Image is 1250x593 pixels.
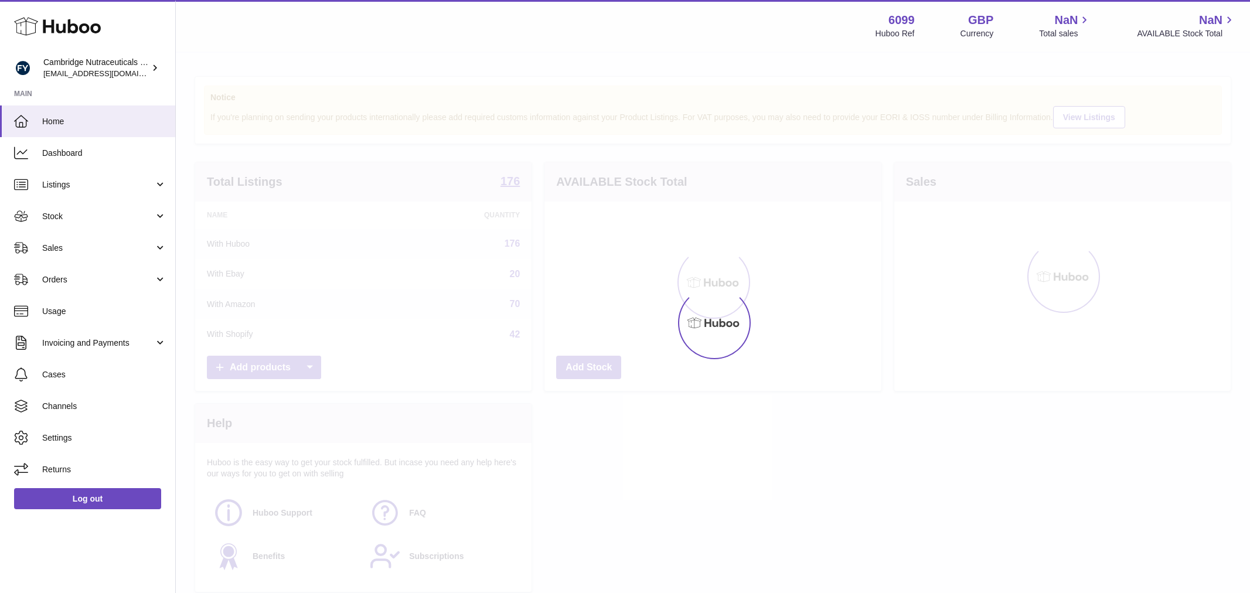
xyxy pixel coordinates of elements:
img: huboo@camnutra.com [14,59,32,77]
div: Huboo Ref [876,28,915,39]
span: Home [42,116,166,127]
span: [EMAIL_ADDRESS][DOMAIN_NAME] [43,69,172,78]
span: Dashboard [42,148,166,159]
span: Orders [42,274,154,285]
a: NaN Total sales [1039,12,1091,39]
span: NaN [1054,12,1078,28]
span: Returns [42,464,166,475]
span: NaN [1199,12,1222,28]
span: Stock [42,211,154,222]
strong: 6099 [888,12,915,28]
span: Sales [42,243,154,254]
span: Invoicing and Payments [42,338,154,349]
a: Log out [14,488,161,509]
span: Channels [42,401,166,412]
span: Usage [42,306,166,317]
div: Currency [961,28,994,39]
span: Settings [42,432,166,444]
a: NaN AVAILABLE Stock Total [1137,12,1236,39]
span: Cases [42,369,166,380]
div: Cambridge Nutraceuticals Ltd [43,57,149,79]
strong: GBP [968,12,993,28]
span: AVAILABLE Stock Total [1137,28,1236,39]
span: Listings [42,179,154,190]
span: Total sales [1039,28,1091,39]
